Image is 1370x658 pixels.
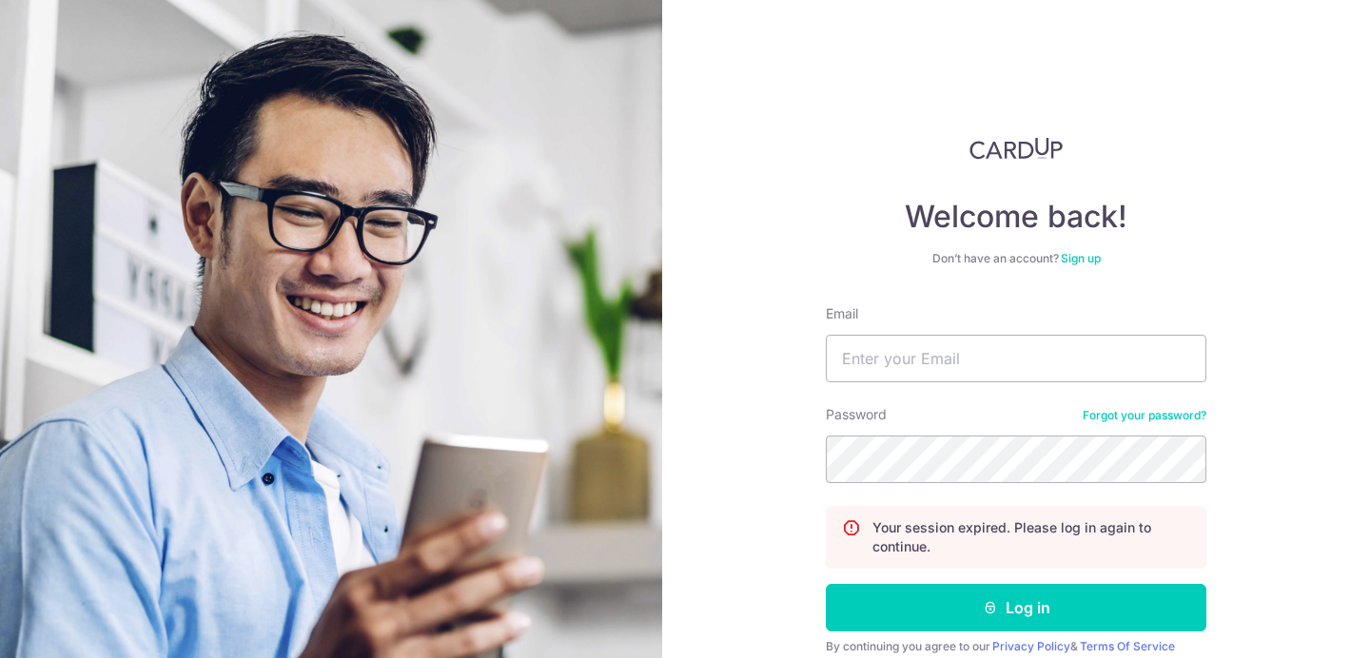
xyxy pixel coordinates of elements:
label: Email [826,304,858,323]
input: Enter your Email [826,335,1206,382]
label: Password [826,405,887,424]
p: Your session expired. Please log in again to continue. [872,518,1190,556]
a: Sign up [1061,251,1101,265]
div: By continuing you agree to our & [826,639,1206,654]
img: CardUp Logo [969,137,1063,160]
h4: Welcome back! [826,198,1206,236]
a: Forgot your password? [1083,408,1206,423]
a: Privacy Policy [992,639,1070,653]
div: Don’t have an account? [826,251,1206,266]
button: Log in [826,584,1206,631]
a: Terms Of Service [1080,639,1175,653]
